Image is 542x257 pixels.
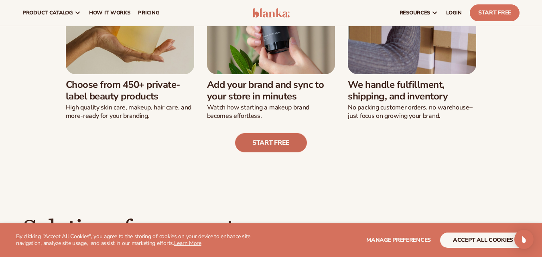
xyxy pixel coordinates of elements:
[366,233,431,248] button: Manage preferences
[348,103,476,120] p: No packing customer orders, no warehouse–just focus on growing your brand.
[440,233,526,248] button: accept all cookies
[235,133,307,152] a: Start free
[174,239,201,247] a: Learn More
[366,236,431,244] span: Manage preferences
[470,4,520,21] a: Start Free
[22,217,268,243] h2: Solutions for every stage
[252,8,290,18] img: logo
[16,233,268,247] p: By clicking "Accept All Cookies", you agree to the storing of cookies on your device to enhance s...
[89,10,130,16] span: How It Works
[446,10,462,16] span: LOGIN
[66,79,194,102] h3: Choose from 450+ private-label beauty products
[207,103,335,120] p: Watch how starting a makeup brand becomes effortless.
[138,10,159,16] span: pricing
[66,103,194,120] p: High quality skin care, makeup, hair care, and more-ready for your branding.
[348,79,476,102] h3: We handle fulfillment, shipping, and inventory
[400,10,430,16] span: resources
[514,230,534,249] div: Open Intercom Messenger
[22,10,73,16] span: product catalog
[207,79,335,102] h3: Add your brand and sync to your store in minutes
